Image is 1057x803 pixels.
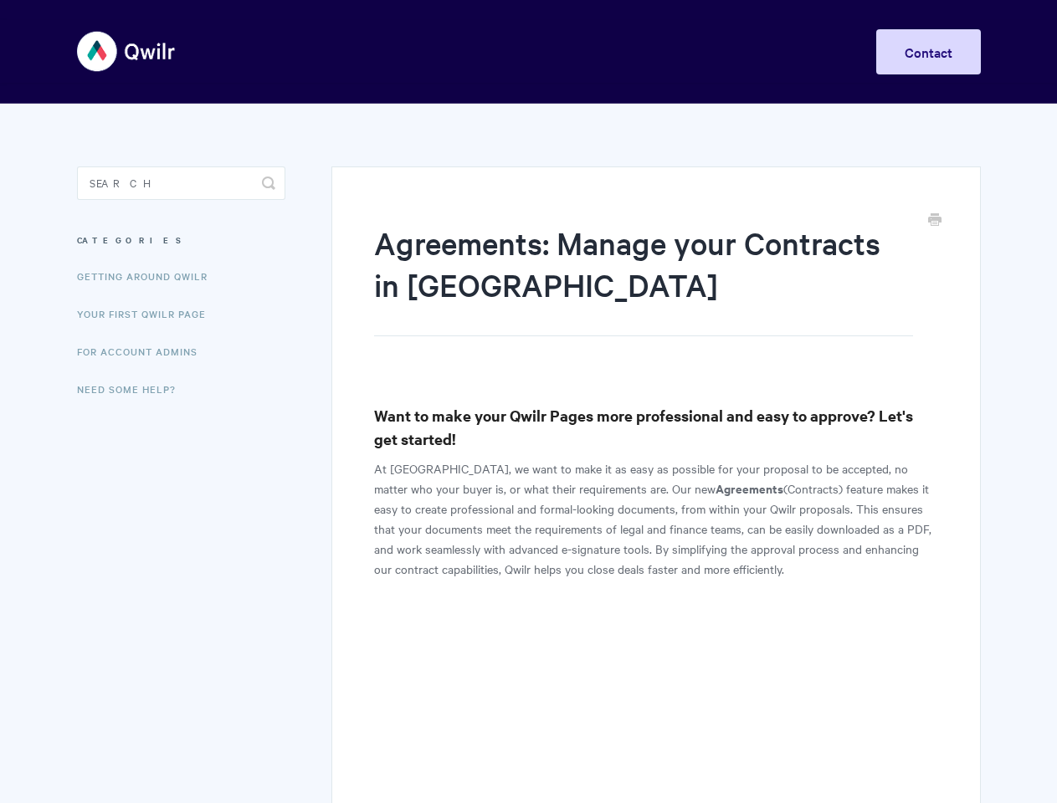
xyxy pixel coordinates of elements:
h3: Categories [77,225,285,255]
a: Need Some Help? [77,372,188,406]
b: Agreements [716,479,783,497]
img: Qwilr Help Center [77,20,177,83]
h1: Agreements: Manage your Contracts in [GEOGRAPHIC_DATA] [374,222,912,336]
input: Search [77,166,285,200]
p: At [GEOGRAPHIC_DATA], we want to make it as easy as possible for your proposal to be accepted, no... [374,458,937,579]
a: Print this Article [928,212,942,230]
h3: Want to make your Qwilr Pages more professional and easy to approve? Let's get started! [374,404,937,451]
a: Your First Qwilr Page [77,297,218,330]
a: Getting Around Qwilr [77,259,220,293]
a: Contact [876,29,981,74]
a: For Account Admins [77,335,210,368]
